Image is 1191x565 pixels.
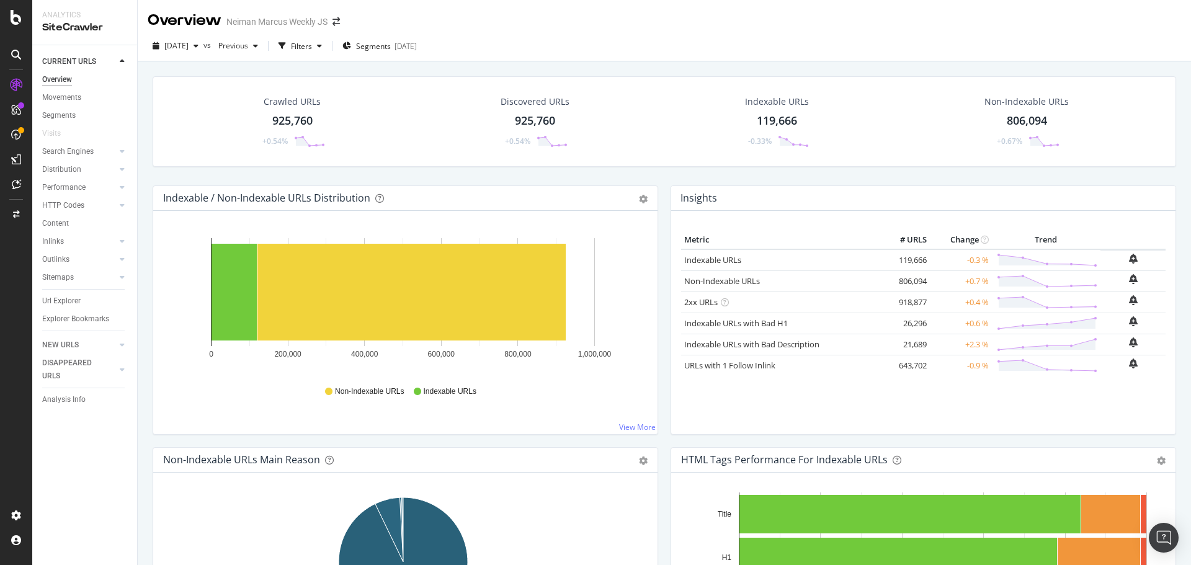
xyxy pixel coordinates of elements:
[930,355,992,376] td: -0.9 %
[880,249,930,271] td: 119,666
[992,231,1100,249] th: Trend
[639,456,648,465] div: gear
[1129,274,1138,284] div: bell-plus
[163,453,320,466] div: Non-Indexable URLs Main Reason
[351,350,378,358] text: 400,000
[274,350,301,358] text: 200,000
[274,36,327,56] button: Filters
[42,235,64,248] div: Inlinks
[213,36,263,56] button: Previous
[42,235,116,248] a: Inlinks
[515,113,555,129] div: 925,760
[424,386,476,397] span: Indexable URLs
[356,41,391,51] span: Segments
[42,217,128,230] a: Content
[42,357,116,383] a: DISAPPEARED URLS
[428,350,455,358] text: 600,000
[505,136,530,146] div: +0.54%
[42,20,127,35] div: SiteCrawler
[42,217,69,230] div: Content
[42,10,127,20] div: Analytics
[42,145,116,158] a: Search Engines
[42,181,116,194] a: Performance
[337,36,422,56] button: Segments[DATE]
[42,109,76,122] div: Segments
[291,41,312,51] div: Filters
[42,181,86,194] div: Performance
[42,253,116,266] a: Outlinks
[42,313,128,326] a: Explorer Bookmarks
[262,136,288,146] div: +0.54%
[684,360,775,371] a: URLs with 1 Follow Inlink
[880,355,930,376] td: 643,702
[264,96,321,108] div: Crawled URLs
[1129,337,1138,347] div: bell-plus
[984,96,1069,108] div: Non-Indexable URLs
[42,393,86,406] div: Analysis Info
[42,55,116,68] a: CURRENT URLS
[42,339,116,352] a: NEW URLS
[42,271,74,284] div: Sitemaps
[209,350,213,358] text: 0
[681,231,880,249] th: Metric
[504,350,532,358] text: 800,000
[745,96,809,108] div: Indexable URLs
[748,136,772,146] div: -0.33%
[42,163,116,176] a: Distribution
[42,313,109,326] div: Explorer Bookmarks
[1157,456,1166,465] div: gear
[42,109,128,122] a: Segments
[42,163,81,176] div: Distribution
[930,231,992,249] th: Change
[42,357,105,383] div: DISAPPEARED URLS
[42,55,96,68] div: CURRENT URLS
[42,295,128,308] a: Url Explorer
[226,16,328,28] div: Neiman Marcus Weekly JS
[880,270,930,291] td: 806,094
[930,334,992,355] td: +2.3 %
[684,318,788,329] a: Indexable URLs with Bad H1
[1129,295,1138,305] div: bell-plus
[619,422,656,432] a: View More
[1007,113,1047,129] div: 806,094
[639,195,648,203] div: gear
[148,36,203,56] button: [DATE]
[213,40,248,51] span: Previous
[722,553,732,562] text: H1
[880,334,930,355] td: 21,689
[1129,316,1138,326] div: bell-plus
[997,136,1022,146] div: +0.67%
[203,40,213,50] span: vs
[1149,523,1179,553] div: Open Intercom Messenger
[680,190,717,207] h4: Insights
[930,313,992,334] td: +0.6 %
[757,113,797,129] div: 119,666
[930,291,992,313] td: +0.4 %
[718,510,732,518] text: Title
[335,386,404,397] span: Non-Indexable URLs
[332,17,340,26] div: arrow-right-arrow-left
[578,350,612,358] text: 1,000,000
[684,339,819,350] a: Indexable URLs with Bad Description
[42,339,79,352] div: NEW URLS
[1129,254,1138,264] div: bell-plus
[42,199,116,212] a: HTTP Codes
[681,453,888,466] div: HTML Tags Performance for Indexable URLs
[42,73,128,86] a: Overview
[42,73,72,86] div: Overview
[42,295,81,308] div: Url Explorer
[42,91,128,104] a: Movements
[501,96,569,108] div: Discovered URLs
[880,231,930,249] th: # URLS
[684,296,718,308] a: 2xx URLs
[272,113,313,129] div: 925,760
[42,271,116,284] a: Sitemaps
[880,291,930,313] td: 918,877
[1129,358,1138,368] div: bell-plus
[930,270,992,291] td: +0.7 %
[164,40,189,51] span: 2025 Sep. 15th
[163,192,370,204] div: Indexable / Non-Indexable URLs Distribution
[684,254,741,265] a: Indexable URLs
[42,127,73,140] a: Visits
[684,275,760,287] a: Non-Indexable URLs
